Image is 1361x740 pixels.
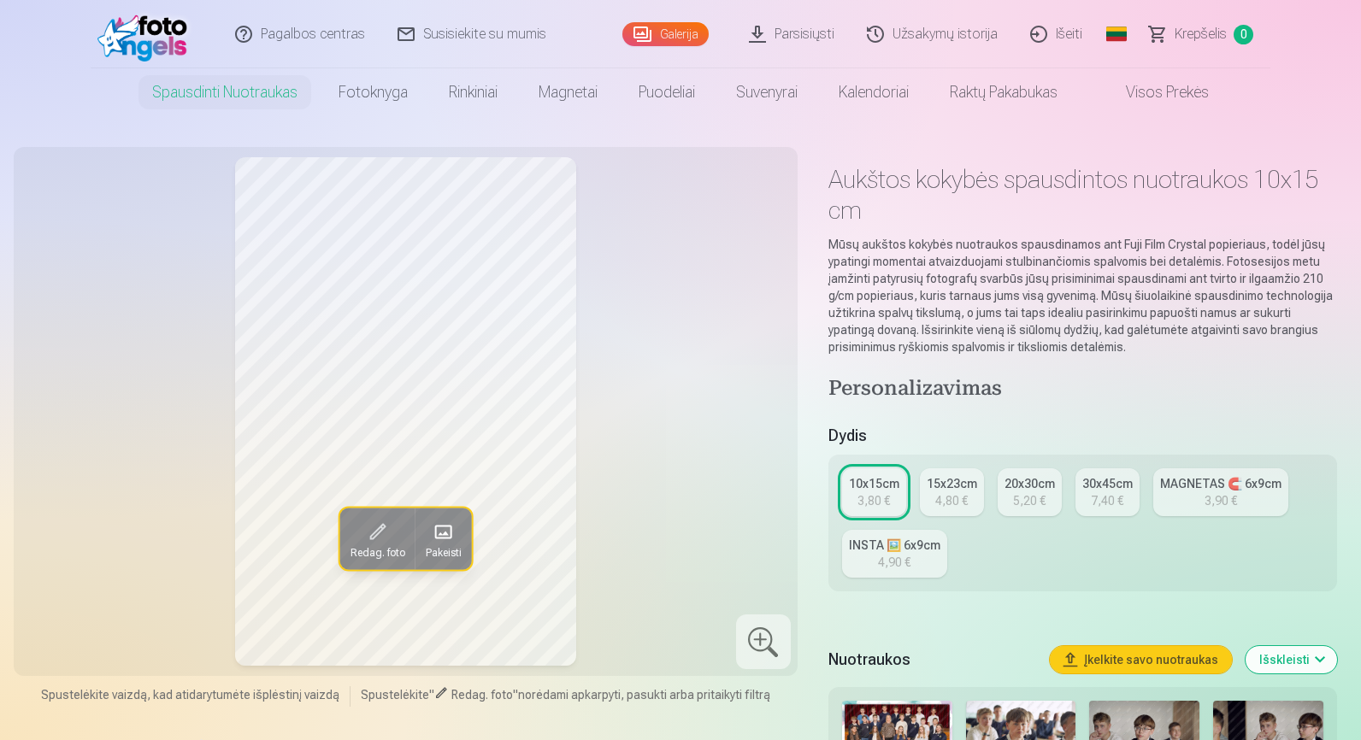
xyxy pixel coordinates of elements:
[828,164,1337,226] h1: Aukštos kokybės spausdintos nuotraukos 10x15 cm
[1078,68,1229,116] a: Visos prekės
[41,686,339,703] span: Spustelėkite vaizdą, kad atidarytumėte išplėstinį vaizdą
[518,688,770,702] span: norėdami apkarpyti, pasukti arba pritaikyti filtrą
[998,468,1062,516] a: 20x30cm5,20 €
[415,508,471,569] button: Pakeisti
[1246,646,1337,673] button: Išskleisti
[1082,475,1133,492] div: 30x45cm
[1160,475,1281,492] div: MAGNETAS 🧲 6x9cm
[132,68,318,116] a: Spausdinti nuotraukas
[828,424,1337,448] h5: Dydis
[1205,492,1237,509] div: 3,90 €
[429,688,434,702] span: "
[428,68,518,116] a: Rinkiniai
[451,688,513,702] span: Redag. foto
[339,508,415,569] button: Redag. foto
[318,68,428,116] a: Fotoknyga
[828,376,1337,403] h4: Personalizavimas
[350,545,404,559] span: Redag. foto
[716,68,818,116] a: Suvenyrai
[1013,492,1046,509] div: 5,20 €
[622,22,709,46] a: Galerija
[618,68,716,116] a: Puodeliai
[518,68,618,116] a: Magnetai
[935,492,968,509] div: 4,80 €
[513,688,518,702] span: "
[818,68,929,116] a: Kalendoriai
[828,648,1036,672] h5: Nuotraukos
[361,688,429,702] span: Spustelėkite
[842,530,947,578] a: INSTA 🖼️ 6x9cm4,90 €
[1075,468,1140,516] a: 30x45cm7,40 €
[1050,646,1232,673] button: Įkelkite savo nuotraukas
[927,475,977,492] div: 15x23cm
[842,468,906,516] a: 10x15cm3,80 €
[1005,475,1055,492] div: 20x30cm
[849,537,940,554] div: INSTA 🖼️ 6x9cm
[857,492,890,509] div: 3,80 €
[1175,24,1227,44] span: Krepšelis
[1153,468,1288,516] a: MAGNETAS 🧲 6x9cm3,90 €
[929,68,1078,116] a: Raktų pakabukas
[1234,25,1253,44] span: 0
[1091,492,1123,509] div: 7,40 €
[425,545,461,559] span: Pakeisti
[849,475,899,492] div: 10x15cm
[878,554,910,571] div: 4,90 €
[920,468,984,516] a: 15x23cm4,80 €
[97,7,196,62] img: /fa2
[828,236,1337,355] p: Mūsų aukštos kokybės nuotraukos spausdinamos ant Fuji Film Crystal popieriaus, todėl jūsų ypating...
